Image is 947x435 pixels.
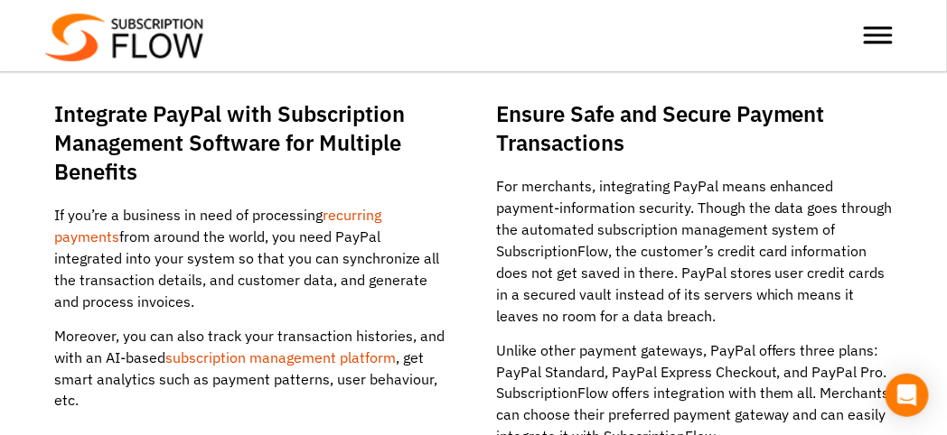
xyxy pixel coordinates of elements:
h3: Integrate PayPal with Subscription Management Software for Multiple Benefits [54,99,451,186]
h3: Ensure Safe and Secure Payment Transactions [496,99,893,157]
a: recurring payments [54,206,381,245]
div: Open Intercom Messenger [886,374,929,417]
p: Moreover, you can also track your transaction histories, and with an AI-based , get smart analyti... [54,325,451,412]
p: For merchants, integrating PayPal means enhanced payment-information security. Though the data go... [496,175,893,327]
a: subscription management platform [165,348,396,366]
button: Toggle Menu [864,27,893,44]
img: Subscriptionflow [45,14,203,61]
p: If you’re a business in need of processing from around the world, you need PayPal integrated into... [54,204,451,312]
